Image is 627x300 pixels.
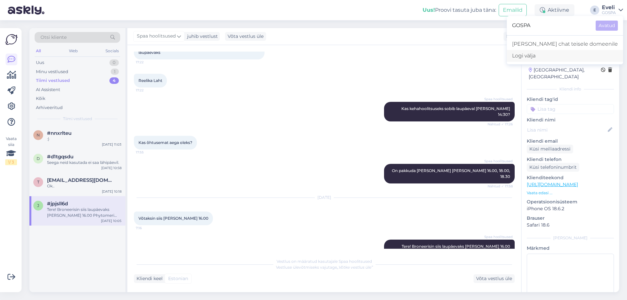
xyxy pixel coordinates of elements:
[527,163,579,172] div: Küsi telefoninumbrit
[37,203,39,208] span: j
[36,59,44,66] div: Uus
[596,21,618,31] button: Avatud
[47,177,115,183] span: townesd@hotmail.com
[527,235,614,241] div: [PERSON_NAME]
[102,189,121,194] div: [DATE] 10:18
[527,198,614,205] p: Operatsioonisüsteem
[47,160,121,166] div: Seega neid kasutada ei saa lähipäevil.
[134,275,163,282] div: Kliendi keel
[168,275,188,282] span: Estonian
[47,201,68,207] span: #jpjsll6d
[104,47,120,55] div: Socials
[277,259,372,264] span: Vestlus on määratud kasutajale Spaa hoolitsused
[527,222,614,229] p: Safari 18.6
[102,142,121,147] div: [DATE] 11:03
[138,78,162,83] span: Reelika Laht
[136,88,160,93] span: 17:22
[499,4,527,16] button: Emailid
[512,21,590,31] span: GOSPA
[5,159,17,165] div: 1 / 3
[474,274,515,283] div: Võta vestlus üle
[40,34,67,41] span: Otsi kliente
[5,33,18,46] img: Askly Logo
[527,86,614,92] div: Kliendi info
[602,5,616,10] div: Eveli
[527,215,614,222] p: Brauser
[535,4,574,16] div: Aktiivne
[527,205,614,212] p: iPhone OS 18.6.2
[484,234,513,239] span: Spaa hoolitsused
[276,265,373,270] span: Vestluse ülevõtmiseks vajutage
[527,182,578,187] a: [URL][DOMAIN_NAME]
[101,166,121,170] div: [DATE] 10:58
[529,67,601,80] div: [GEOGRAPHIC_DATA], [GEOGRAPHIC_DATA]
[137,33,176,40] span: Spaa hoolitsused
[36,69,68,75] div: Minu vestlused
[402,244,511,255] span: Tere! Broneerisin siis laupäevaks [PERSON_NAME] 16.00 Phytomeri kehahoolitsuse.
[484,159,513,164] span: Spaa hoolitsused
[5,136,17,165] div: Vaata siia
[136,60,160,65] span: 17:22
[36,104,63,111] div: Arhiveeritud
[423,7,435,13] b: Uus!
[36,95,45,102] div: Kõik
[484,97,513,102] span: Spaa hoolitsused
[68,47,79,55] div: Web
[134,195,515,200] div: [DATE]
[527,126,606,134] input: Lisa nimi
[36,77,70,84] div: Tiimi vestlused
[337,265,373,270] i: „Võtke vestlus üle”
[602,5,623,15] a: EveliGOSPA
[136,226,160,230] span: 7:16
[527,104,614,114] input: Lisa tag
[37,133,40,137] span: n
[488,122,513,127] span: Nähtud ✓ 17:26
[47,154,73,160] span: #d1tgqsdu
[185,33,218,40] div: juhib vestlust
[63,116,92,122] span: Tiimi vestlused
[504,33,520,40] div: Klient
[109,77,119,84] div: 4
[47,130,72,136] span: #nnxrlteu
[36,87,60,93] div: AI Assistent
[109,59,119,66] div: 0
[37,156,40,161] span: d
[527,245,614,252] p: Märkmed
[602,10,616,15] div: GOSPA
[47,136,121,142] div: :)
[527,174,614,181] p: Klienditeekond
[507,38,623,50] a: [PERSON_NAME] chat teisele domeenile
[136,150,160,155] span: 17:55
[527,96,614,103] p: Kliendi tag'id
[527,138,614,145] p: Kliendi email
[507,50,623,62] div: Logi välja
[590,6,599,15] div: E
[37,180,40,184] span: t
[423,6,496,14] div: Proovi tasuta juba täna:
[111,69,119,75] div: 1
[488,184,513,189] span: Nähtud ✓ 17:58
[527,156,614,163] p: Kliendi telefon
[138,140,192,145] span: Kas õhtusemat aega oleks?
[138,216,208,221] span: Võtaksin siis [PERSON_NAME] 16.00
[47,183,121,189] div: Ok..
[392,168,511,179] span: On pakkuda [PERSON_NAME] [PERSON_NAME] 16.00, 18.00, 18.30
[101,218,121,223] div: [DATE] 10:05
[527,145,573,153] div: Küsi meiliaadressi
[47,207,121,218] div: Tere! Broneerisin siis laupäevaks [PERSON_NAME] 16.00 Phytomeri kehahoolitsuse.
[527,190,614,196] p: Vaata edasi ...
[527,117,614,123] p: Kliendi nimi
[401,106,511,117] span: Kas kehahoolitsuseks sobib laupäeval [PERSON_NAME] 14:30?
[225,32,266,41] div: Võta vestlus üle
[35,47,42,55] div: All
